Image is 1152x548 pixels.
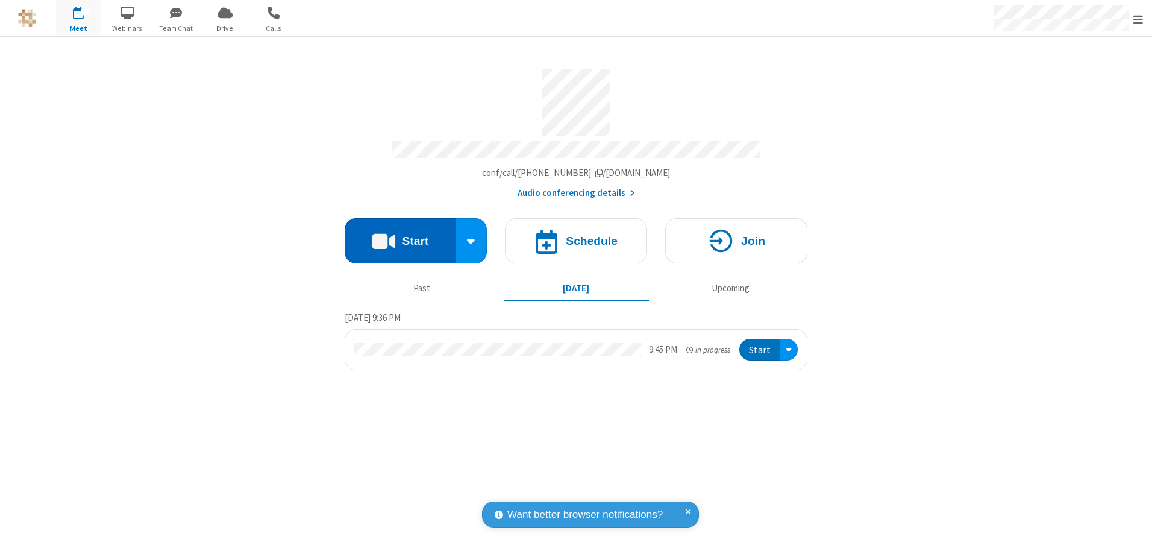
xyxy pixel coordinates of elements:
[566,235,618,247] h4: Schedule
[780,339,798,361] div: Open menu
[518,186,635,200] button: Audio conferencing details
[504,277,649,300] button: [DATE]
[482,166,671,180] button: Copy my meeting room linkCopy my meeting room link
[154,23,199,34] span: Team Chat
[349,277,495,300] button: Past
[658,277,803,300] button: Upcoming
[741,235,765,247] h4: Join
[345,218,456,263] button: Start
[665,218,807,263] button: Join
[251,23,296,34] span: Calls
[345,310,807,371] section: Today's Meetings
[56,23,101,34] span: Meet
[345,60,807,200] section: Account details
[202,23,248,34] span: Drive
[739,339,780,361] button: Start
[18,9,36,27] img: QA Selenium DO NOT DELETE OR CHANGE
[686,344,730,356] em: in progress
[402,235,428,247] h4: Start
[345,312,401,323] span: [DATE] 9:36 PM
[456,218,487,263] div: Start conference options
[105,23,150,34] span: Webinars
[505,218,647,263] button: Schedule
[507,507,663,523] span: Want better browser notifications?
[482,167,671,178] span: Copy my meeting room link
[649,343,677,357] div: 9:45 PM
[81,7,89,16] div: 1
